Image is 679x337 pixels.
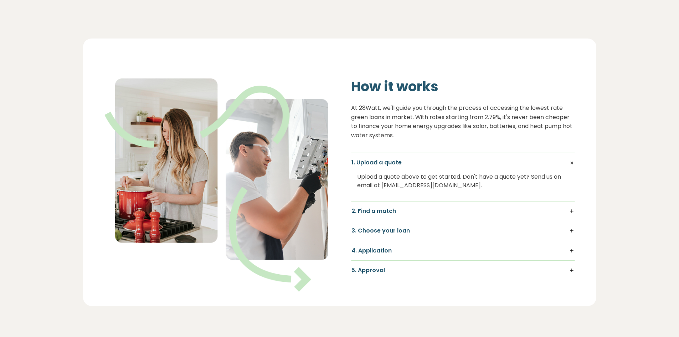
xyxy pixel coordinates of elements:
h5: 3. Choose your loan [351,227,575,235]
h5: 5. Approval [351,266,575,274]
img: Illustration showing finance steps [104,78,328,291]
p: At 28Watt, we'll guide you through the process of accessing the lowest rate green loans in market... [351,103,575,140]
h5: 2. Find a match [351,207,575,215]
h5: 1. Upload a quote [351,159,575,167]
h2: How it works [351,78,575,95]
h5: 4. Application [351,247,575,255]
div: Upload a quote above to get started. Don't have a quote yet? Send us an email at [EMAIL_ADDRESS][... [357,167,569,195]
